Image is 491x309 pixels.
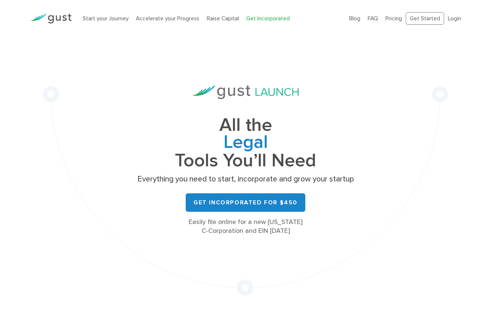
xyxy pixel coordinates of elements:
[30,14,72,24] img: Gust Logo
[349,15,360,22] a: Blog
[368,15,378,22] a: FAQ
[135,117,356,169] h1: All the Tools You’ll Need
[448,15,461,22] a: Login
[207,15,239,22] a: Raise Capital
[246,15,290,22] a: Get Incorporated
[186,193,305,212] a: Get Incorporated for $450
[192,85,299,99] img: Gust Launch Logo
[135,174,356,184] p: Everything you need to start, incorporate and grow your startup
[406,12,444,25] a: Get Started
[385,15,402,22] a: Pricing
[83,15,128,22] a: Start your Journey
[135,134,356,152] span: Legal
[135,218,356,235] div: Easily file online for a new [US_STATE] C-Corporation and EIN [DATE]
[136,15,199,22] a: Accelerate your Progress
